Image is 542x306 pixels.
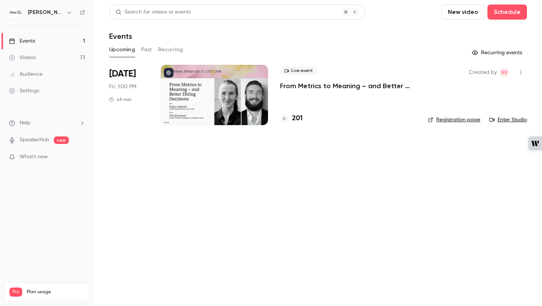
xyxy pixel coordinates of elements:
button: New video [442,5,484,20]
span: What's new [20,153,48,161]
div: 45 min [109,96,131,103]
div: Videos [9,54,36,61]
h4: 201 [292,113,303,124]
div: Audience [9,70,43,78]
button: Upcoming [109,44,135,56]
a: SpeakerHub [20,136,49,144]
a: Registration page [428,116,480,124]
li: help-dropdown-opener [9,119,85,127]
button: Recurring [158,44,183,56]
button: Schedule [487,5,527,20]
h1: Events [109,32,132,41]
button: Past [141,44,152,56]
a: Enter Studio [489,116,527,124]
span: SV [501,68,507,77]
span: new [54,136,69,144]
button: Recurring events [469,47,527,59]
div: Search for videos or events [116,8,191,16]
div: Oct 17 Fri, 1:00 PM (Europe/Stockholm) [109,65,149,125]
span: Help [20,119,30,127]
div: Settings [9,87,39,95]
span: Fri, 1:00 PM [109,83,136,90]
span: Plan usage [27,289,85,295]
h6: [PERSON_NAME] Labs [28,9,63,16]
span: Sara Vinell [500,68,509,77]
span: Pro [9,288,22,297]
iframe: Noticeable Trigger [76,154,85,161]
span: Live event [280,66,317,75]
a: 201 [280,113,303,124]
div: Events [9,37,35,45]
span: Created by [469,68,497,77]
img: Alva Labs [9,6,21,18]
span: [DATE] [109,68,136,80]
a: From Metrics to Meaning – and Better Hiring Decisions [280,81,416,90]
